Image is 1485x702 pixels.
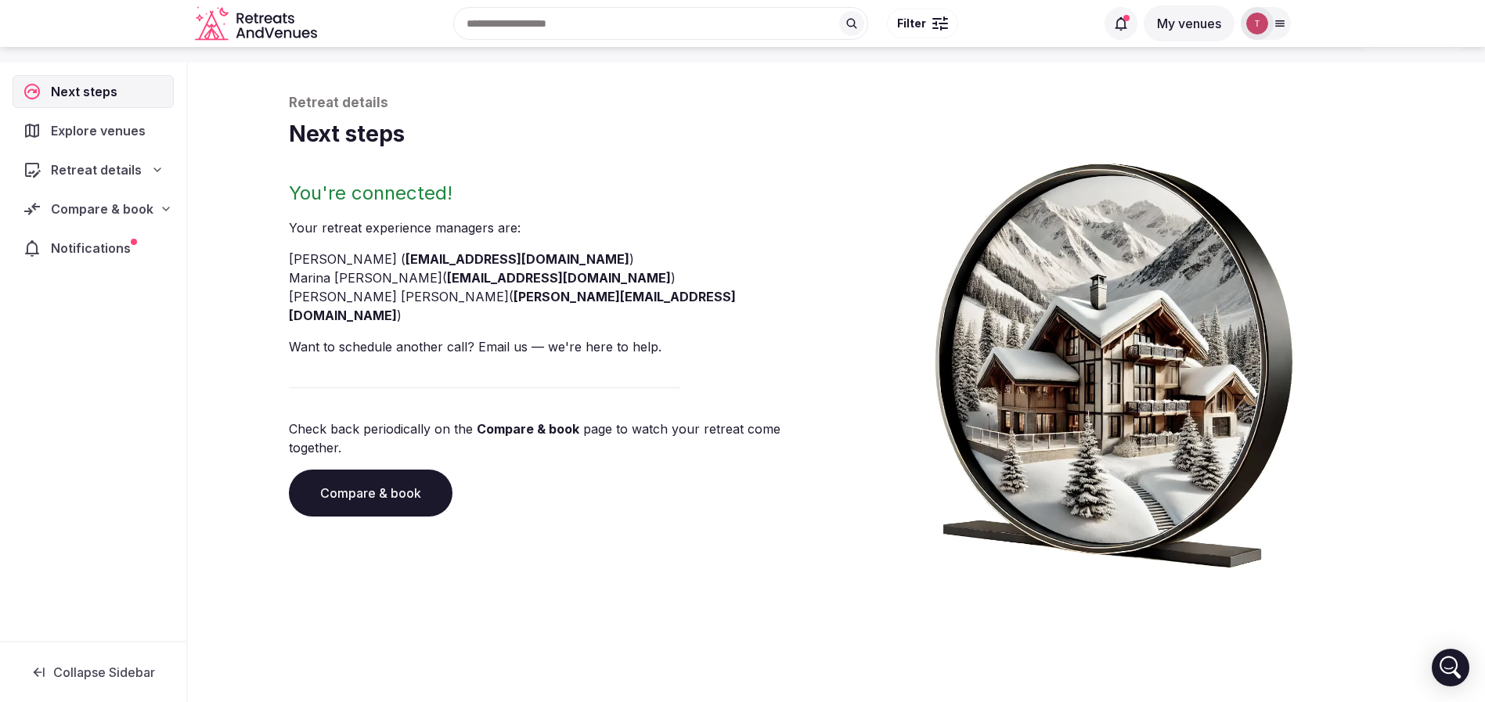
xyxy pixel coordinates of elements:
[405,251,629,267] a: [EMAIL_ADDRESS][DOMAIN_NAME]
[289,181,831,206] h2: You're connected!
[477,421,579,437] a: Compare & book
[53,664,155,680] span: Collapse Sidebar
[289,337,831,356] p: Want to schedule another call? Email us — we're here to help.
[289,289,736,323] a: [PERSON_NAME][EMAIL_ADDRESS][DOMAIN_NAME]
[289,287,831,325] li: [PERSON_NAME] [PERSON_NAME] ( )
[289,119,1385,149] h1: Next steps
[13,655,174,689] button: Collapse Sidebar
[13,232,174,265] a: Notifications
[51,82,124,101] span: Next steps
[1432,649,1469,686] div: Open Intercom Messenger
[51,239,137,257] span: Notifications
[289,94,1385,113] p: Retreat details
[51,200,153,218] span: Compare & book
[906,149,1322,568] img: Winter chalet retreat in picture frame
[13,114,174,147] a: Explore venues
[289,419,831,457] p: Check back periodically on the page to watch your retreat come together.
[289,470,452,517] a: Compare & book
[289,268,831,287] li: Marina [PERSON_NAME] ( )
[51,160,142,179] span: Retreat details
[897,16,926,31] span: Filter
[195,6,320,41] a: Visit the homepage
[289,218,831,237] p: Your retreat experience manager s are :
[887,9,958,38] button: Filter
[51,121,152,140] span: Explore venues
[289,250,831,268] li: [PERSON_NAME] ( )
[1144,5,1234,41] button: My venues
[1144,16,1234,31] a: My venues
[1246,13,1268,34] img: Thiago Martins
[447,270,671,286] a: [EMAIL_ADDRESS][DOMAIN_NAME]
[13,75,174,108] a: Next steps
[195,6,320,41] svg: Retreats and Venues company logo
